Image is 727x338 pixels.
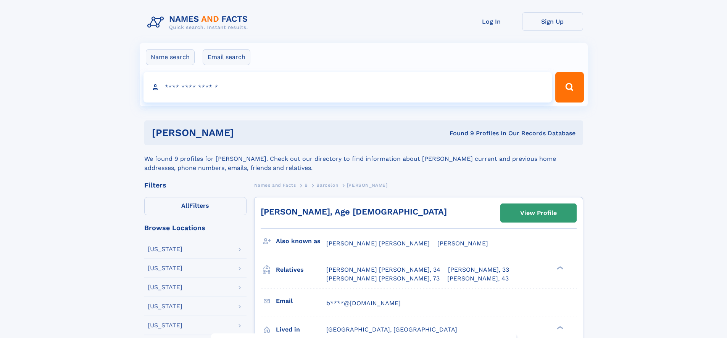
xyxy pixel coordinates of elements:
[305,180,308,190] a: B
[316,180,338,190] a: Barcelon
[181,202,189,209] span: All
[326,240,430,247] span: [PERSON_NAME] [PERSON_NAME]
[555,266,564,271] div: ❯
[144,224,247,231] div: Browse Locations
[148,265,182,271] div: [US_STATE]
[520,204,557,222] div: View Profile
[276,263,326,276] h3: Relatives
[254,180,296,190] a: Names and Facts
[437,240,488,247] span: [PERSON_NAME]
[144,197,247,215] label: Filters
[148,284,182,290] div: [US_STATE]
[152,128,342,138] h1: [PERSON_NAME]
[144,12,254,33] img: Logo Names and Facts
[326,326,457,333] span: [GEOGRAPHIC_DATA], [GEOGRAPHIC_DATA]
[448,266,509,274] a: [PERSON_NAME], 33
[316,183,338,188] span: Barcelon
[144,182,247,189] div: Filters
[555,325,564,330] div: ❯
[276,295,326,308] h3: Email
[501,204,576,222] a: View Profile
[146,49,195,65] label: Name search
[143,72,552,103] input: search input
[276,235,326,248] h3: Also known as
[461,12,522,31] a: Log In
[305,183,308,188] span: B
[148,322,182,328] div: [US_STATE]
[326,274,440,283] a: [PERSON_NAME] [PERSON_NAME], 73
[276,323,326,336] h3: Lived in
[148,303,182,309] div: [US_STATE]
[326,266,440,274] a: [PERSON_NAME] [PERSON_NAME], 34
[447,274,509,283] a: [PERSON_NAME], 43
[522,12,583,31] a: Sign Up
[555,72,584,103] button: Search Button
[148,246,182,252] div: [US_STATE]
[203,49,250,65] label: Email search
[342,129,575,138] div: Found 9 Profiles In Our Records Database
[261,207,447,216] a: [PERSON_NAME], Age [DEMOGRAPHIC_DATA]
[347,183,388,188] span: [PERSON_NAME]
[144,145,583,173] div: We found 9 profiles for [PERSON_NAME]. Check out our directory to find information about [PERSON_...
